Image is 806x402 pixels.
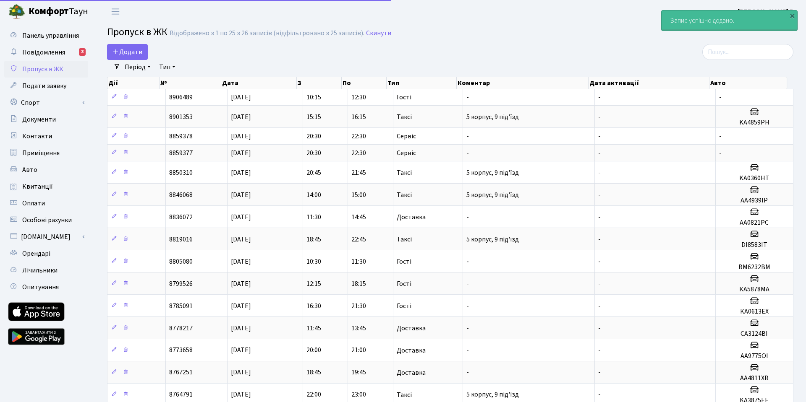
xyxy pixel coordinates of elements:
span: [DATE] [231,93,251,102]
span: 14:00 [306,190,321,200]
a: Опитування [4,279,88,296]
h5: KA4859PH [719,119,790,127]
span: 11:30 [306,213,321,222]
h5: ВМ6232ВМ [719,263,790,271]
span: 16:15 [351,112,366,122]
span: Таксі [397,236,412,243]
span: - [466,148,469,158]
span: 21:30 [351,301,366,311]
b: Комфорт [29,5,69,18]
h5: CA3124BI [719,330,790,338]
span: 22:45 [351,235,366,244]
span: Гості [397,303,411,309]
span: - [598,168,601,177]
span: - [598,279,601,288]
span: [DATE] [231,324,251,333]
h5: DI8583IT [719,241,790,249]
span: - [719,148,722,158]
span: - [466,93,469,102]
th: По [342,77,387,89]
span: Додати [113,47,142,57]
a: Лічильники [4,262,88,279]
span: 18:15 [351,279,366,288]
span: Опитування [22,283,59,292]
span: 10:30 [306,257,321,266]
a: Особові рахунки [4,212,88,228]
th: № [160,77,221,89]
span: [DATE] [231,390,251,399]
span: Пропуск в ЖК [107,25,167,39]
span: [DATE] [231,190,251,200]
span: Таксі [397,192,412,198]
a: Тип [156,60,179,74]
span: 22:30 [351,132,366,141]
th: Дата активації [589,77,709,89]
span: 18:45 [306,368,321,377]
a: Приміщення [4,145,88,161]
a: Подати заявку [4,78,88,94]
span: Квитанції [22,182,53,191]
a: [PERSON_NAME] В. [738,7,796,17]
span: 8773658 [169,346,193,355]
span: 11:30 [351,257,366,266]
a: [DOMAIN_NAME] [4,228,88,245]
span: - [598,324,601,333]
span: Сервіс [397,150,416,156]
span: [DATE] [231,213,251,222]
a: Додати [107,44,148,60]
span: [DATE] [231,301,251,311]
span: 5 корпус, 9 під'їзд [466,190,519,200]
a: Орендарі [4,245,88,262]
span: 14:45 [351,213,366,222]
span: 21:45 [351,168,366,177]
span: - [598,235,601,244]
span: Орендарі [22,249,50,258]
h5: AA4939IP [719,197,790,205]
span: - [598,301,601,311]
h5: АА9775ОІ [719,352,790,360]
b: [PERSON_NAME] В. [738,7,796,16]
span: 20:30 [306,148,321,158]
span: Пропуск в ЖК [22,65,63,74]
span: - [466,213,469,222]
span: [DATE] [231,148,251,158]
span: Повідомлення [22,48,65,57]
span: 8850310 [169,168,193,177]
a: Контакти [4,128,88,145]
span: Оплати [22,199,45,208]
span: 5 корпус, 9 під'їзд [466,390,519,399]
span: Гості [397,280,411,287]
span: 8799526 [169,279,193,288]
a: Квитанції [4,178,88,195]
th: Авто [709,77,787,89]
span: Сервіс [397,133,416,140]
span: - [466,324,469,333]
span: 8805080 [169,257,193,266]
span: 5 корпус, 9 під'їзд [466,168,519,177]
span: 8906489 [169,93,193,102]
span: 22:00 [306,390,321,399]
a: Спорт [4,94,88,111]
span: - [598,390,601,399]
a: Панель управління [4,27,88,44]
span: Доставка [397,214,426,220]
span: Лічильники [22,266,58,275]
span: - [466,257,469,266]
span: - [719,132,722,141]
a: Скинути [366,29,391,37]
span: 5 корпус, 9 під'їзд [466,235,519,244]
span: Подати заявку [22,81,66,91]
div: Запис успішно додано. [662,10,797,31]
span: - [466,368,469,377]
div: 3 [79,48,86,56]
a: Повідомлення3 [4,44,88,61]
span: 19:45 [351,368,366,377]
span: Доставка [397,325,426,332]
span: 5 корпус, 9 під'їзд [466,112,519,122]
span: - [466,279,469,288]
span: 10:15 [306,93,321,102]
span: - [466,346,469,355]
span: 8859377 [169,148,193,158]
span: 12:30 [351,93,366,102]
th: Тип [387,77,457,89]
